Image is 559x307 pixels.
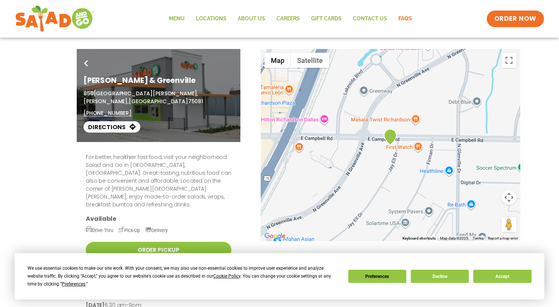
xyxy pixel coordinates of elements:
a: ORDER NOW [487,11,544,27]
span: [GEOGRAPHIC_DATA] [129,98,188,105]
span: Drive-Thru [86,228,113,233]
a: About Us [232,10,271,27]
a: Locations [190,10,232,27]
a: FAQs [393,10,418,27]
img: new-SAG-logo-768×292 [15,4,94,34]
button: Map camera controls [501,190,516,205]
a: Directions [84,121,140,133]
span: ORDER NOW [494,14,536,23]
span: Delivery [145,228,168,233]
span: Cookie Policy [213,273,240,279]
span: 75081 [188,98,203,105]
a: [PHONE_NUMBER] [84,109,132,117]
a: Contact Us [347,10,393,27]
span: [GEOGRAPHIC_DATA][PERSON_NAME], [94,90,198,97]
h1: [PERSON_NAME] & Greenville [84,75,234,86]
nav: Menu [163,10,418,27]
div: We use essential cookies to make our site work. With your consent, we may also use non-essential ... [27,264,339,288]
a: GIFT CARDS [305,10,347,27]
span: 850 [84,90,94,97]
h3: Available [86,215,231,223]
div: Cookie Consent Prompt [15,253,544,299]
button: Decline [411,270,469,283]
span: Pick-Up [118,228,140,233]
a: Careers [271,10,305,27]
span: [PERSON_NAME], [84,98,129,105]
span: Preferences [62,281,85,287]
a: Report a map error [488,236,518,240]
a: Order Pickup [86,242,231,258]
a: Menu [163,10,190,27]
button: Drag Pegman onto the map to open Street View [501,217,516,232]
button: Preferences [348,270,406,283]
button: Accept [473,270,531,283]
p: For better, healthier fast food, visit your neighborhood Salad and Go in [GEOGRAPHIC_DATA], [GEOG... [86,153,231,209]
